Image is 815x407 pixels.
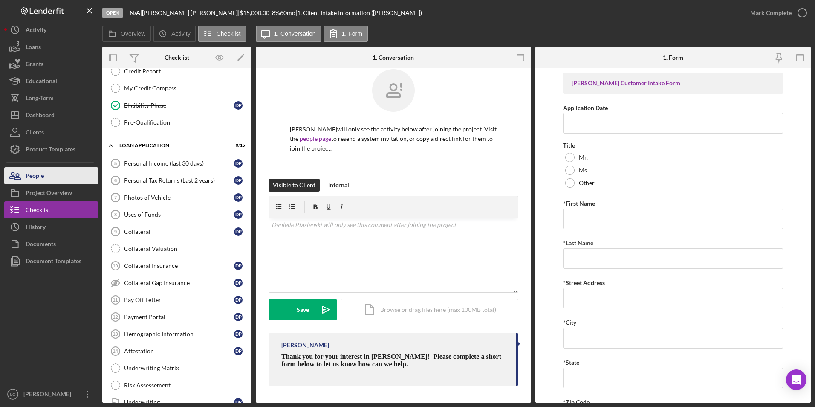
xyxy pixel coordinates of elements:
[280,9,295,16] div: 60 mo
[373,54,414,61] div: 1. Conversation
[124,262,234,269] div: Collateral Insurance
[786,369,806,390] div: Open Intercom Messenger
[4,124,98,141] a: Clients
[273,179,315,192] div: Visible to Client
[324,26,368,42] button: 1. Form
[234,279,243,287] div: D P
[26,73,57,92] div: Educational
[26,38,41,58] div: Loans
[107,114,247,131] a: Pre-Qualification
[130,9,142,16] div: |
[21,386,77,405] div: [PERSON_NAME]
[26,55,43,75] div: Grants
[234,227,243,236] div: D P
[26,167,44,186] div: People
[663,54,683,61] div: 1. Form
[234,398,243,407] div: D P
[563,359,579,366] label: *State
[563,279,605,286] label: *Street Address
[4,38,98,55] button: Loans
[142,9,240,16] div: [PERSON_NAME] [PERSON_NAME] |
[107,206,247,223] a: 8Uses of FundsDP
[124,331,234,337] div: Demographic Information
[114,178,117,183] tspan: 6
[4,141,98,158] a: Product Templates
[240,9,272,16] div: $15,000.00
[234,296,243,304] div: D P
[130,9,140,16] b: N/A
[114,212,117,217] tspan: 8
[198,26,246,42] button: Checklist
[234,176,243,185] div: D P
[269,299,337,320] button: Save
[124,279,234,286] div: Collateral Gap Insurance
[563,104,608,111] label: Application Date
[124,68,247,75] div: Credit Report
[295,9,422,16] div: | 1. Client Intake Information ([PERSON_NAME])
[124,382,247,389] div: Risk Assessement
[4,253,98,270] button: Document Templates
[26,124,44,143] div: Clients
[4,184,98,201] button: Project Overview
[113,297,118,302] tspan: 11
[124,102,234,109] div: Eligibility Phase
[124,365,247,372] div: Underwriting Matrix
[230,143,245,148] div: 0 / 15
[107,343,247,360] a: 14AttestationDP
[107,291,247,308] a: 11Pay Off LetterDP
[107,308,247,326] a: 12Payment PortalDP
[234,193,243,202] div: D P
[269,179,320,192] button: Visible to Client
[107,189,247,206] a: 7Photos of VehicleDP
[124,228,234,235] div: Collateral
[107,360,247,377] a: Underwriting Matrix
[274,30,316,37] label: 1. Conversation
[107,377,247,394] a: Risk Assessement
[165,54,189,61] div: Checklist
[234,313,243,321] div: D P
[124,85,247,92] div: My Credit Compass
[4,55,98,73] button: Grants
[124,211,234,218] div: Uses of Funds
[563,319,576,326] label: *City
[4,90,98,107] button: Long-Term
[113,331,118,337] tspan: 13
[107,155,247,172] a: 5Personal Income (last 30 days)DP
[124,160,234,167] div: Personal Income (last 30 days)
[124,314,234,320] div: Payment Portal
[114,229,117,234] tspan: 9
[4,107,98,124] button: Dashboard
[10,392,16,397] text: LG
[114,161,117,166] tspan: 5
[113,314,118,320] tspan: 12
[256,26,321,42] button: 1. Conversation
[4,201,98,218] a: Checklist
[4,73,98,90] button: Educational
[234,210,243,219] div: D P
[107,326,247,343] a: 13Demographic InformationDP
[124,399,234,406] div: Underwriting
[171,30,190,37] label: Activity
[26,218,46,238] div: History
[563,142,783,149] div: Title
[234,330,243,338] div: D P
[234,159,243,168] div: D P
[297,299,309,320] div: Save
[107,80,247,97] a: My Credit Compass
[579,180,595,186] label: Other
[102,26,151,42] button: Overview
[4,218,98,235] button: History
[107,63,247,80] a: Credit Report
[4,21,98,38] button: Activity
[572,80,775,87] div: [PERSON_NAME] Customer Intake Form
[4,167,98,184] a: People
[114,195,117,200] tspan: 7
[26,141,75,160] div: Product Templates
[124,194,234,201] div: Photos of Vehicle
[113,263,118,268] tspan: 10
